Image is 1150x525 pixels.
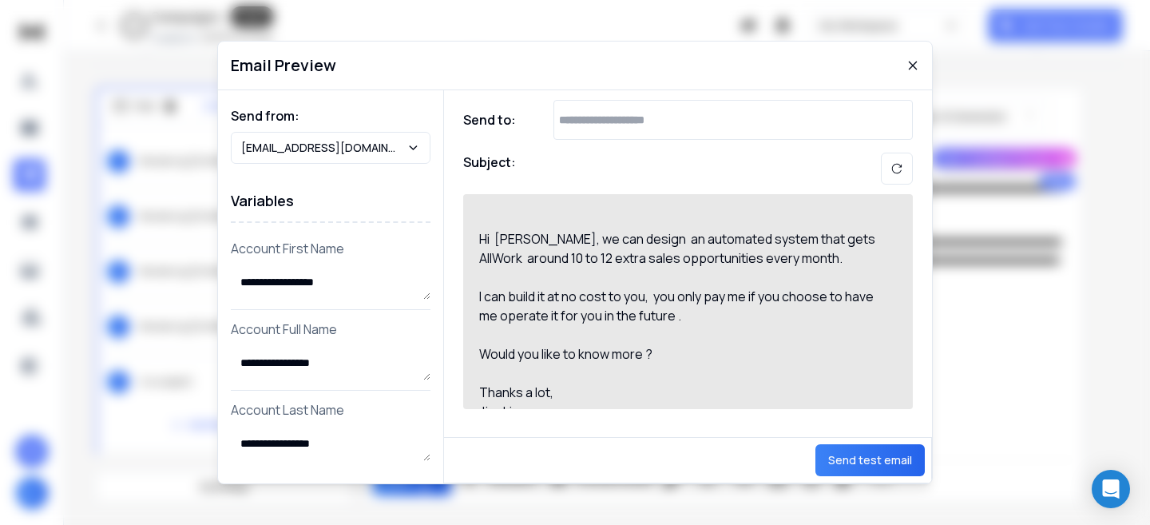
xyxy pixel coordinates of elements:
[815,444,925,476] button: Send test email
[231,180,430,223] h1: Variables
[463,110,527,129] h1: Send to:
[231,54,336,77] h1: Email Preview
[463,153,516,185] h1: Subject:
[479,287,878,325] div: I can build it at no cost to you, you only pay me if you choose to have me operate it for you in ...
[231,400,430,420] p: Account Last Name
[1092,470,1130,508] div: Open Intercom Messenger
[479,383,878,402] div: Thanks a lot,
[231,106,430,125] h1: Send from:
[231,239,430,258] p: Account First Name
[479,229,878,268] div: Hi [PERSON_NAME], we can design an automated system that gets AllWork around 10 to 12 extra sales...
[231,320,430,339] p: Account Full Name
[241,140,406,156] p: [EMAIL_ADDRESS][DOMAIN_NAME]
[479,402,878,421] div: Jjenkins
[479,344,878,364] div: Would you like to know more ?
